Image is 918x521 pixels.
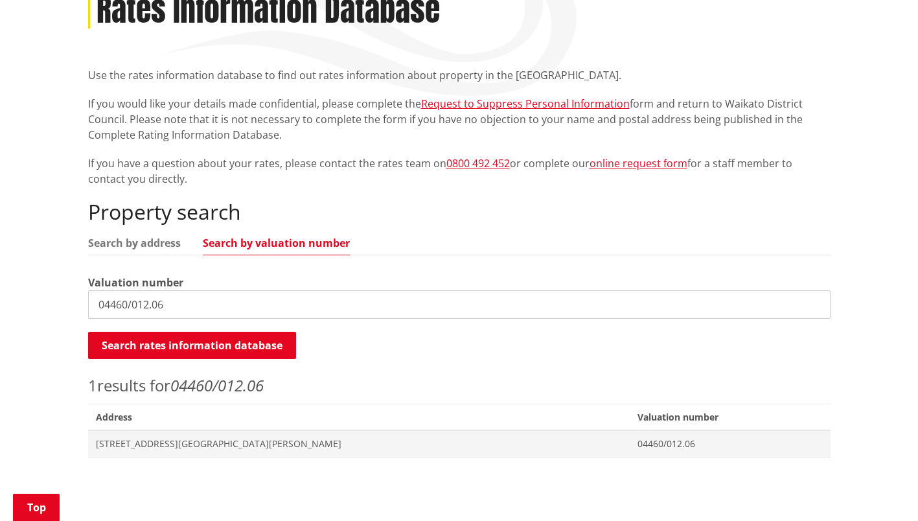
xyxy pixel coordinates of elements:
a: online request form [590,156,687,170]
p: If you would like your details made confidential, please complete the form and return to Waikato ... [88,96,831,143]
a: [STREET_ADDRESS][GEOGRAPHIC_DATA][PERSON_NAME] 04460/012.06 [88,430,831,457]
p: If you have a question about your rates, please contact the rates team on or complete our for a s... [88,156,831,187]
span: 1 [88,375,97,396]
h2: Property search [88,200,831,224]
a: Search by address [88,238,181,248]
button: Search rates information database [88,332,296,359]
em: 04460/012.06 [170,375,264,396]
a: Top [13,494,60,521]
span: 04460/012.06 [637,437,822,450]
a: Search by valuation number [203,238,350,248]
input: e.g. 03920/020.01A [88,290,831,319]
label: Valuation number [88,275,183,290]
span: Valuation number [630,404,830,430]
span: [STREET_ADDRESS][GEOGRAPHIC_DATA][PERSON_NAME] [96,437,623,450]
span: Address [88,404,630,430]
p: Use the rates information database to find out rates information about property in the [GEOGRAPHI... [88,67,831,83]
a: 0800 492 452 [446,156,510,170]
p: results for [88,374,831,397]
a: Request to Suppress Personal Information [421,97,630,111]
iframe: Messenger Launcher [858,467,905,513]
